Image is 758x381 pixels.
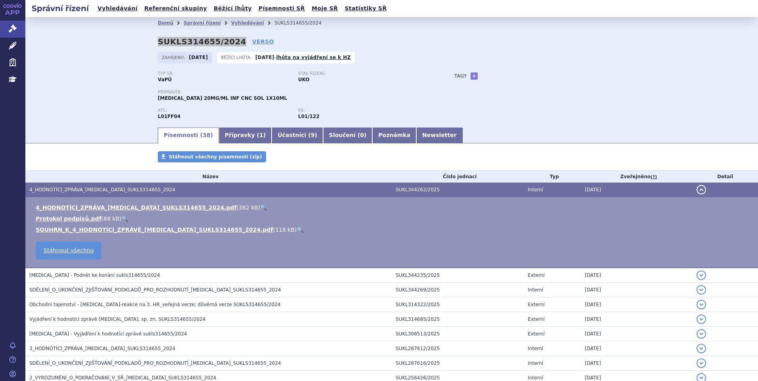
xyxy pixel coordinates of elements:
[260,204,267,211] a: 🔍
[581,171,692,183] th: Zveřejněno
[272,128,323,143] a: Účastníci (9)
[158,151,266,162] a: Stáhnout všechny písemnosti (zip)
[697,300,706,309] button: detail
[211,3,254,14] a: Běžící lhůty
[528,360,543,366] span: Interní
[581,356,692,371] td: [DATE]
[158,95,287,101] span: [MEDICAL_DATA] 20MG/ML INF CNC SOL 1X10ML
[221,54,253,61] span: Běžící lhůta:
[697,329,706,339] button: detail
[581,341,692,356] td: [DATE]
[255,55,274,60] strong: [DATE]
[274,17,332,29] li: SUKLS314655/2024
[255,54,351,61] p: -
[36,227,273,233] a: SOUHRN_K_4_HODNOTÍCÍ_ZPRÁVĚ_[MEDICAL_DATA]_SUKLS314655_2024.pdf
[309,3,340,14] a: Moje SŘ
[416,128,463,143] a: Newsletter
[25,171,392,183] th: Název
[275,227,295,233] span: 118 kB
[29,302,281,307] span: Obchodní tajemství - Bavencio-reakce na 3. HR_veřejná verze; důvěrná verze SUKLS314655/2024
[298,77,310,82] strong: UKO
[697,358,706,368] button: detail
[392,312,524,327] td: SUKL314685/2025
[697,344,706,353] button: detail
[231,20,264,26] a: Vyhledávání
[158,77,172,82] strong: VaPÚ
[392,356,524,371] td: SUKL287616/2025
[372,128,416,143] a: Poznámka
[524,171,581,183] th: Typ
[392,327,524,341] td: SUKL308513/2025
[36,242,101,259] a: Stáhnout všechno
[298,71,431,76] p: Stav řízení:
[528,316,544,322] span: Externí
[36,215,750,223] li: ( )
[36,215,101,222] a: Protokol podpisů.pdf
[392,283,524,297] td: SUKL344269/2025
[29,316,206,322] span: Vyjádření k hodnotící zprávě BAVENCIO, sp. zn. SUKLS314655/2024
[392,171,524,183] th: Číslo jednací
[158,108,290,113] p: ATC:
[528,375,543,381] span: Interní
[29,346,175,351] span: 3_HODNOTÍCÍ_ZPRÁVA_BAVENCIO_SUKLS314655_2024
[581,297,692,312] td: [DATE]
[162,54,187,61] span: Zahájeno:
[158,90,438,95] p: Přípravek:
[528,302,544,307] span: Externí
[581,327,692,341] td: [DATE]
[95,3,140,14] a: Vyhledávání
[158,114,180,119] strong: AVELUMAB
[581,283,692,297] td: [DATE]
[36,226,750,234] li: ( )
[169,154,262,160] span: Stáhnout všechny písemnosti (zip)
[392,268,524,283] td: SUKL344235/2025
[528,272,544,278] span: Externí
[158,20,173,26] a: Domů
[528,287,543,293] span: Interní
[36,204,750,211] li: ( )
[298,114,320,119] strong: avelumab
[528,346,543,351] span: Interní
[693,171,758,183] th: Detail
[29,360,281,366] span: SDĚLENÍ_O_UKONČENÍ_ZJIŠŤOVÁNÍ_PODKLADŮ_PRO_ROZHODNUTÍ_BAVENCIO_SUKLS314655_2024
[311,132,315,138] span: 9
[392,297,524,312] td: SUKL314322/2025
[259,132,263,138] span: 1
[342,3,389,14] a: Statistiky SŘ
[158,128,219,143] a: Písemnosti (38)
[25,3,95,14] h2: Správní řízení
[29,272,160,278] span: BAVENCIO - Podnět ke konání sukls314655/2024
[528,331,544,337] span: Externí
[323,128,372,143] a: Sloučení (0)
[203,132,210,138] span: 38
[697,314,706,324] button: detail
[297,227,304,233] a: 🔍
[219,128,272,143] a: Přípravky (1)
[103,215,119,222] span: 88 kB
[298,108,431,113] p: RS:
[392,183,524,197] td: SUKL344262/2025
[360,132,364,138] span: 0
[29,287,281,293] span: SDĚLENÍ_O_UKONČENÍ_ZJIŠŤOVÁNÍ_PODKLADŮ_PRO_ROZHODNUTÍ_BAVENCIO_SUKLS314655_2024
[142,3,209,14] a: Referenční skupiny
[392,341,524,356] td: SUKL287612/2025
[158,37,246,46] strong: SUKLS314655/2024
[121,215,128,222] a: 🔍
[239,204,258,211] span: 382 kB
[528,187,543,192] span: Interní
[454,71,467,81] h3: Tagy
[256,3,307,14] a: Písemnosti SŘ
[581,268,692,283] td: [DATE]
[471,72,478,80] a: +
[697,285,706,295] button: detail
[581,183,692,197] td: [DATE]
[158,71,290,76] p: Typ SŘ:
[697,185,706,194] button: detail
[651,174,657,180] abbr: (?)
[29,331,187,337] span: BAVENCIO - Vyjádření k hodnotící zprávě sukls314655/2024
[189,55,208,60] strong: [DATE]
[697,271,706,280] button: detail
[184,20,221,26] a: Správní řízení
[36,204,237,211] a: 4_HODNOTÍCÍ_ZPRÁVA_[MEDICAL_DATA]_SUKLS314655_2024.pdf
[276,55,351,60] a: lhůta na vyjádření se k HZ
